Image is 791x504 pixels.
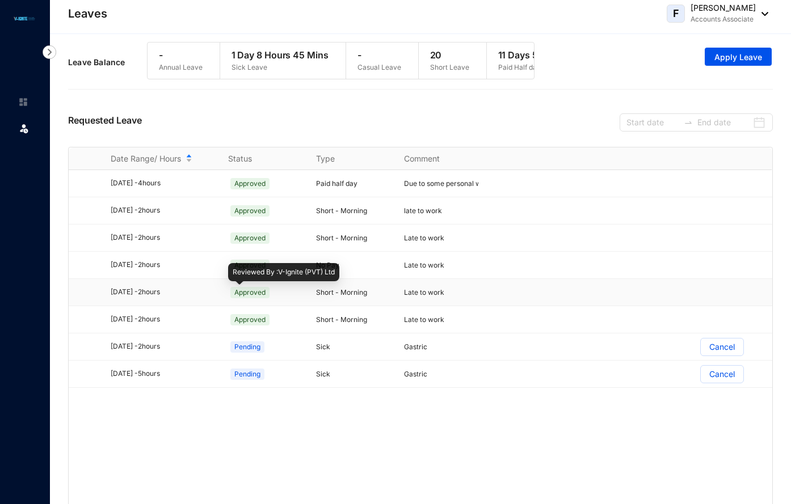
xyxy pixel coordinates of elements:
[11,15,37,22] img: logo
[691,14,756,25] p: Accounts Associate
[691,2,756,14] p: [PERSON_NAME]
[709,338,735,355] p: Cancel
[714,52,762,63] span: Apply Leave
[404,234,444,242] span: Late to work
[390,147,478,170] th: Comment
[232,48,329,62] p: 1 Day 8 Hours 45 Mins
[214,147,302,170] th: Status
[18,122,30,134] img: leave.99b8a76c7fa76a53782d.svg
[230,314,270,325] span: Approved
[430,48,469,62] p: 20
[316,205,390,217] p: Short - Morning
[230,341,264,353] span: Pending
[498,62,567,73] p: Paid Half day
[709,366,735,383] p: Cancel
[111,314,214,325] div: [DATE] - 2 hours
[684,118,693,127] span: swap-right
[68,57,147,68] p: Leave Balance
[357,62,401,73] p: Casual Leave
[111,341,214,352] div: [DATE] - 2 hours
[43,45,56,59] img: nav-icon-right.af6afadce00d159da59955279c43614e.svg
[18,97,28,107] img: home-unselected.a29eae3204392db15eaf.svg
[404,206,442,215] span: late to work
[430,62,469,73] p: Short Leave
[9,91,36,113] li: Home
[111,260,214,270] div: [DATE] - 2 hours
[302,147,390,170] th: Type
[230,232,270,244] span: Approved
[111,153,181,164] span: Date Range/ Hours
[404,179,495,188] span: Due to some personal works
[233,266,335,278] p: Reviewed By : V-Ignite (PVT) Ltd
[684,118,693,127] span: to
[404,261,444,269] span: Late to work
[230,369,264,380] span: Pending
[316,178,390,189] p: Paid half day
[230,287,270,298] span: Approved
[230,205,270,217] span: Approved
[316,314,390,325] p: Short - Morning
[68,6,107,22] p: Leaves
[68,113,142,132] p: Requested Leave
[316,369,390,380] p: Sick
[316,232,390,244] p: Short - Morning
[111,287,214,298] div: [DATE] - 2 hours
[230,260,270,271] span: Approved
[159,62,203,73] p: Annual Leave
[232,62,329,73] p: Sick Leave
[316,341,390,353] p: Sick
[316,287,390,298] p: Short - Morning
[404,315,444,324] span: Late to work
[697,116,750,129] input: End date
[357,48,401,62] p: -
[111,178,214,189] div: [DATE] - 4 hours
[159,48,203,62] p: -
[111,232,214,243] div: [DATE] - 2 hours
[111,369,214,379] div: [DATE] - 5 hours
[316,260,390,271] p: No Pay
[705,48,772,66] button: Apply Leave
[404,342,427,351] span: Gastric
[404,370,427,378] span: Gastric
[230,178,270,189] span: Approved
[673,9,679,19] span: F
[626,116,679,129] input: Start date
[111,205,214,216] div: [DATE] - 2 hours
[498,48,567,62] p: 11 Days 5 Hours
[404,288,444,297] span: Late to work
[756,12,768,16] img: dropdown-black.8e83cc76930a90b1a4fdb6d089b7bf3a.svg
